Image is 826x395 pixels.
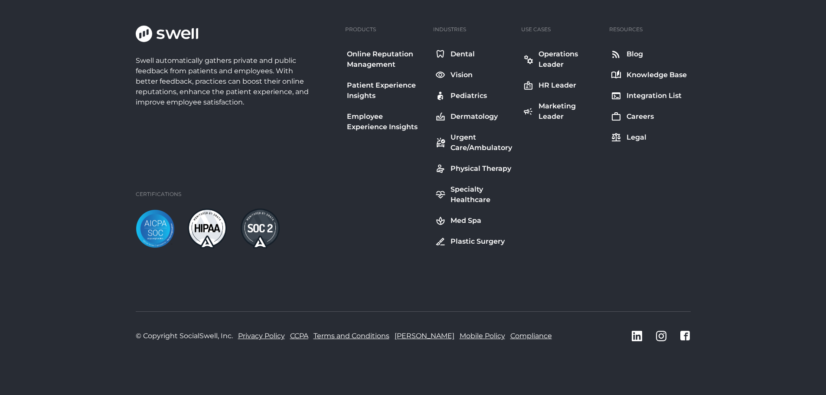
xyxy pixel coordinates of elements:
a: [PERSON_NAME] [395,331,454,341]
a: HR Leader [521,78,602,92]
div: Specialty Healthcare [451,184,513,205]
a: Physical Therapy [433,162,514,176]
a: Pediatrics [433,89,514,103]
a: Operations Leader [521,47,602,72]
div: Urgent Care/Ambulatory [451,132,513,153]
a: Online Reputation Management [345,47,426,72]
a: Dental [433,47,514,61]
a: Employee Experience Insights [345,110,426,134]
a: Plastic Surgery [433,235,514,248]
div: Online Reputation Management [347,49,424,70]
div: Industries [433,26,466,33]
div: © Copyright SocialSwell, Inc. [136,331,233,341]
div: Pediatrics [451,91,487,101]
a: Knowledge Base [609,68,689,82]
div: Plastic Surgery [451,236,505,247]
div: Dermatology [451,111,498,122]
a: CCPA [290,331,308,341]
a: Urgent Care/Ambulatory [433,131,514,155]
div: Use Cases [521,26,551,33]
div: Marketing Leader [539,101,601,122]
a: Terms and Conditions [313,331,389,341]
a: Integration List [609,89,689,103]
div: Physical Therapy [451,163,511,174]
div: Blog [627,49,643,59]
div: Certifications [136,190,181,198]
a: Careers [609,110,689,124]
a: Vision [433,68,514,82]
a: Med Spa [433,214,514,228]
a: Dermatology [433,110,514,124]
div: HR Leader [539,80,576,91]
a: Legal [609,131,689,144]
a: Specialty Healthcare [433,183,514,207]
a: Blog [609,47,689,61]
div: Dental [451,49,475,59]
div: Employee Experience Insights [347,111,424,132]
div: Swell automatically gathers private and public feedback from patients and employees. With better ... [136,55,313,108]
a: Mobile Policy [460,331,505,341]
a: Compliance [510,331,552,341]
img: hipaa-light.png [188,209,227,248]
div: Legal [627,132,646,143]
div: Careers [627,111,654,122]
div: Med Spa [451,215,481,226]
a: Marketing Leader [521,99,602,124]
div: Vision [451,70,473,80]
div: Knowledge Base [627,70,687,80]
div: Operations Leader [539,49,601,70]
div: Integration List [627,91,682,101]
div: Patient Experience Insights [347,80,424,101]
div: Resources [609,26,643,33]
img: soc2-dark.png [241,209,280,248]
a: Patient Experience Insights [345,78,426,103]
a: Privacy Policy [238,331,285,341]
div: Products [345,26,376,33]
